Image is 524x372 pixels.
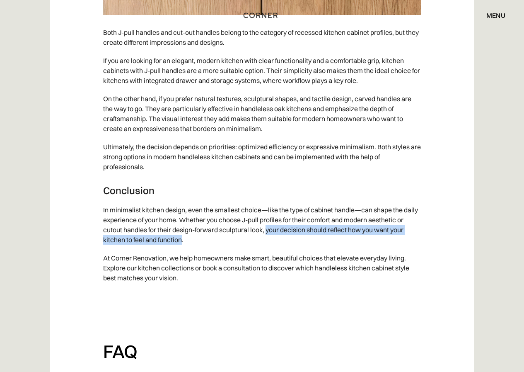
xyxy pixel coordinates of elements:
[234,10,290,21] a: home
[103,340,421,363] h2: FAQ
[103,23,421,51] p: Both J-pull handles and cut-out handles belong to the category of recessed kitchen cabinet profil...
[103,90,421,138] p: On the other hand, if you prefer natural textures, sculptural shapes, and tactile design, carved ...
[103,51,421,90] p: If you are looking for an elegant, modern kitchen with clear functionality and a comfortable grip...
[103,201,421,249] p: In minimalist kitchen design, even the smallest choice—like the type of cabinet handle—can shape ...
[103,138,421,176] p: Ultimately, the decision depends on priorities: optimized efficiency or expressive minimalism. Bo...
[486,12,505,19] div: menu
[103,184,421,197] h3: Conclusion
[103,295,421,332] h1: ‍
[103,249,421,287] p: At Corner Renovation, we help homeowners make smart, beautiful choices that elevate everyday livi...
[478,8,505,22] div: menu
